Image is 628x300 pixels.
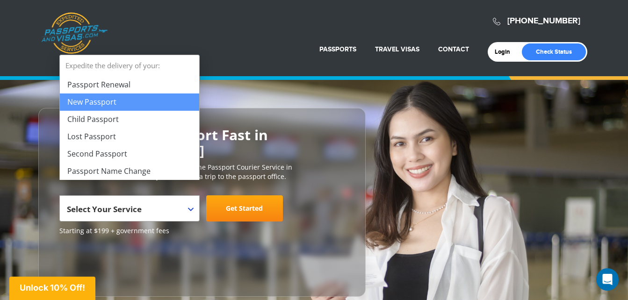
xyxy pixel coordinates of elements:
[59,163,345,181] p: [DOMAIN_NAME] is the #1 most trusted online Passport Courier Service in [GEOGRAPHIC_DATA]. We sav...
[60,111,199,128] li: Child Passport
[319,45,356,53] a: Passports
[375,45,419,53] a: Travel Visas
[522,43,586,60] a: Check Status
[438,45,469,53] a: Contact
[59,127,345,158] h2: Get Your U.S. Passport Fast in [GEOGRAPHIC_DATA]
[67,204,142,214] span: Select Your Service
[9,277,95,300] div: Unlock 10% Off!
[60,93,199,111] li: New Passport
[60,145,199,163] li: Second Passport
[60,128,199,145] li: Lost Passport
[495,48,517,56] a: Login
[67,199,190,225] span: Select Your Service
[59,240,130,287] iframe: Customer reviews powered by Trustpilot
[20,283,85,293] span: Unlock 10% Off!
[60,55,199,76] strong: Expedite the delivery of your:
[60,76,199,93] li: Passport Renewal
[60,163,199,180] li: Passport Name Change
[59,226,345,236] span: Starting at $199 + government fees
[59,195,200,221] span: Select Your Service
[41,12,108,54] a: Passports & [DOMAIN_NAME]
[596,268,619,291] div: Open Intercom Messenger
[206,195,283,221] a: Get Started
[507,16,580,26] a: [PHONE_NUMBER]
[60,55,199,180] li: Expedite the delivery of your:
